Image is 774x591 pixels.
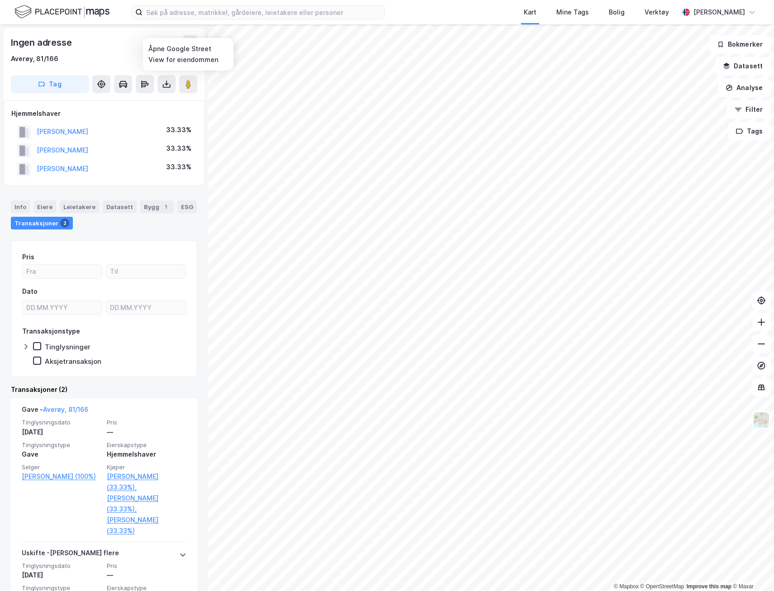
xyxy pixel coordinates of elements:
[177,200,197,213] div: ESG
[609,7,625,18] div: Bolig
[22,404,88,419] div: Gave -
[14,4,110,20] img: logo.f888ab2527a4732fd821a326f86c7f29.svg
[11,35,73,50] div: Ingen adresse
[728,122,770,140] button: Tags
[729,548,774,591] iframe: Chat Widget
[107,441,186,449] span: Eierskapstype
[727,100,770,119] button: Filter
[22,427,101,438] div: [DATE]
[693,7,745,18] div: [PERSON_NAME]
[107,493,186,515] a: [PERSON_NAME] (33.33%),
[106,301,186,315] input: DD.MM.YYYY
[23,301,102,315] input: DD.MM.YYYY
[107,449,186,460] div: Hjemmelshaver
[107,562,186,570] span: Pris
[43,405,88,413] a: Averøy, 81/166
[11,217,73,229] div: Transaksjoner
[107,471,186,493] a: [PERSON_NAME] (33.33%),
[22,570,101,581] div: [DATE]
[753,411,770,429] img: Z
[22,471,101,482] a: [PERSON_NAME] (100%)
[11,200,30,213] div: Info
[45,357,101,366] div: Aksjetransaksjon
[22,548,119,562] div: Uskifte - [PERSON_NAME] flere
[11,108,197,119] div: Hjemmelshaver
[22,252,34,262] div: Pris
[22,562,101,570] span: Tinglysningsdato
[23,265,102,278] input: Fra
[166,162,191,172] div: 33.33%
[106,265,186,278] input: Til
[718,79,770,97] button: Analyse
[107,419,186,426] span: Pris
[143,5,384,19] input: Søk på adresse, matrikkel, gårdeiere, leietakere eller personer
[22,463,101,471] span: Selger
[45,343,91,351] div: Tinglysninger
[166,124,191,135] div: 33.33%
[614,583,639,590] a: Mapbox
[107,570,186,581] div: —
[60,200,99,213] div: Leietakere
[640,583,684,590] a: OpenStreetMap
[60,219,69,228] div: 2
[107,427,186,438] div: —
[687,583,731,590] a: Improve this map
[22,286,38,297] div: Dato
[22,419,101,426] span: Tinglysningsdato
[715,57,770,75] button: Datasett
[729,548,774,591] div: Kontrollprogram for chat
[103,200,137,213] div: Datasett
[33,200,56,213] div: Eiere
[140,200,174,213] div: Bygg
[524,7,536,18] div: Kart
[709,35,770,53] button: Bokmerker
[11,75,89,93] button: Tag
[22,326,80,337] div: Transaksjonstype
[11,53,58,64] div: Averøy, 81/166
[22,449,101,460] div: Gave
[645,7,669,18] div: Verktøy
[556,7,589,18] div: Mine Tags
[161,202,170,211] div: 1
[166,143,191,154] div: 33.33%
[107,463,186,471] span: Kjøper
[22,441,101,449] span: Tinglysningstype
[11,384,197,395] div: Transaksjoner (2)
[107,515,186,536] a: [PERSON_NAME] (33.33%)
